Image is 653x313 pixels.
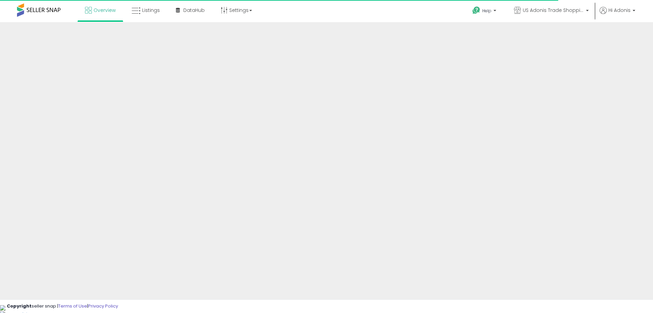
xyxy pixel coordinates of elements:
span: DataHub [183,7,205,14]
i: Get Help [472,6,481,15]
span: Listings [142,7,160,14]
span: Help [482,8,491,14]
a: Help [467,1,503,22]
span: Hi Adonis [608,7,631,14]
span: Overview [94,7,116,14]
span: US Adonis Trade Shopping [523,7,584,14]
a: Hi Adonis [600,7,635,22]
